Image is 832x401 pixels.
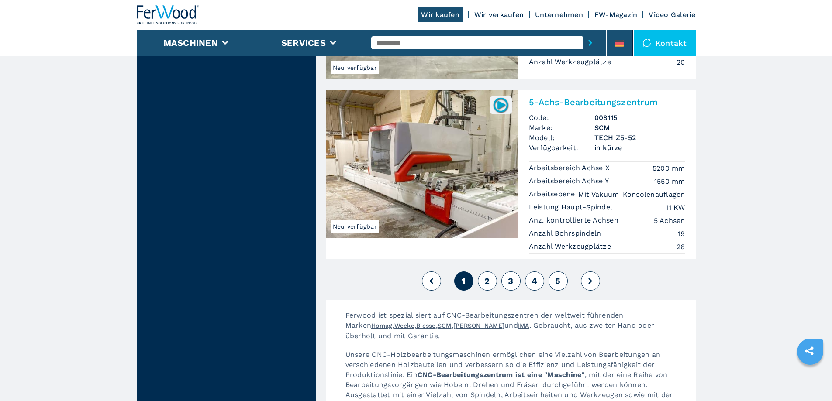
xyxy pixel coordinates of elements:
button: Maschinen [163,38,218,48]
span: Verfügbarkeit: [529,143,594,153]
em: Mit Vakuum-Konsolenauflagen [578,189,685,199]
p: Anzahl Werkzeugplätze [529,57,614,67]
button: 5 [549,271,568,291]
img: Ferwood [137,5,200,24]
button: submit-button [583,33,597,53]
a: 5-Achs-Bearbeitungszentrum SCM TECH Z5-52Neu verfügbar0081155-Achs-BearbeitungszentrumCode:008115... [326,90,696,259]
em: 1550 mm [654,176,685,186]
span: 3 [508,276,513,286]
h3: TECH Z5-52 [594,133,685,143]
em: 19 [678,229,685,239]
img: Kontakt [642,38,651,47]
a: sharethis [798,340,820,362]
a: Video Galerie [649,10,695,19]
span: Neu verfügbar [331,220,379,233]
img: 5-Achs-Bearbeitungszentrum SCM TECH Z5-52 [326,90,518,238]
a: Wir verkaufen [474,10,524,19]
span: 5 [555,276,560,286]
span: 2 [484,276,490,286]
button: Services [281,38,326,48]
p: Anzahl Bohrspindeln [529,229,604,238]
em: 11 KW [666,202,685,212]
p: Leistung Haupt-Spindel [529,202,615,212]
h3: 008115 [594,113,685,123]
p: Arbeitsbereich Achse Y [529,176,611,186]
button: 3 [501,271,521,291]
span: 4 [532,276,537,286]
a: SCM [438,322,452,329]
p: Anz. kontrollierte Achsen [529,216,621,225]
p: Arbeitsbereich Achse X [529,163,612,173]
span: 1 [462,276,466,286]
button: 2 [478,271,497,291]
a: Homag [371,322,392,329]
span: Neu verfügbar [331,61,379,74]
a: Wir kaufen [418,7,463,22]
a: [PERSON_NAME] [453,322,504,329]
p: Ferwood ist spezialisiert auf CNC-Bearbeitungszentren der weltweit führenden Marken , , , , und .... [337,310,696,350]
span: in kürze [594,143,685,153]
em: 20 [677,57,685,67]
a: FW-Magazin [594,10,638,19]
button: 4 [525,271,544,291]
h2: 5-Achs-Bearbeitungszentrum [529,97,685,107]
button: 1 [454,271,473,291]
div: Kontakt [634,30,696,56]
strong: CNC-Bearbeitungszentrum ist eine "Maschine" [418,370,585,379]
p: Arbeitsebene [529,189,577,199]
a: Unternehmen [535,10,583,19]
em: 26 [677,242,685,252]
p: Anzahl Werkzeugplätze [529,242,614,251]
h3: SCM [594,123,685,133]
span: Code: [529,113,594,123]
a: Biesse [416,322,436,329]
span: Modell: [529,133,594,143]
a: Weeke [394,322,414,329]
span: Marke: [529,123,594,133]
img: 008115 [492,96,509,113]
a: IMA [518,322,529,329]
em: 5 Achsen [654,216,685,226]
iframe: Chat [795,362,825,394]
em: 5200 mm [652,163,685,173]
